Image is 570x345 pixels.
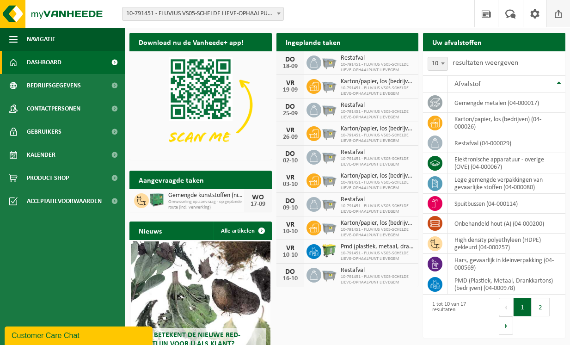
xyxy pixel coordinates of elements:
[281,158,300,164] div: 02-10
[276,33,350,51] h2: Ingeplande taken
[341,55,414,62] span: Restafval
[341,133,414,144] span: 10-791451 - FLUVIUS VS05-SCHELDE LIEVE-OPHAALPUNT LIEVEGEM
[341,203,414,215] span: 10-791451 - FLUVIUS VS05-SCHELDE LIEVE-OPHAALPUNT LIEVEGEM
[447,214,565,234] td: onbehandeld hout (A) (04-000200)
[341,102,414,109] span: Restafval
[281,205,300,211] div: 09-10
[341,267,414,274] span: Restafval
[321,78,337,93] img: WB-2500-GAL-GY-01
[281,63,300,70] div: 18-09
[453,59,518,67] label: resultaten weergeven
[321,266,337,282] img: WB-2500-GAL-GY-01
[341,251,414,262] span: 10-791451 - FLUVIUS VS05-SCHELDE LIEVE-OPHAALPUNT LIEVEGEM
[249,194,267,201] div: WO
[281,268,300,276] div: DO
[281,221,300,228] div: VR
[27,97,80,120] span: Contactpersonen
[447,173,565,194] td: lege gemengde verpakkingen van gevaarlijke stoffen (04-000080)
[27,51,61,74] span: Dashboard
[532,298,550,316] button: 2
[514,298,532,316] button: 1
[341,274,414,285] span: 10-791451 - FLUVIUS VS05-SCHELDE LIEVE-OPHAALPUNT LIEVEGEM
[281,80,300,87] div: VR
[281,174,300,181] div: VR
[281,87,300,93] div: 19-09
[281,111,300,117] div: 25-09
[281,228,300,235] div: 10-10
[281,197,300,205] div: DO
[428,57,447,70] span: 10
[447,133,565,153] td: restafval (04-000029)
[321,148,337,164] img: WB-2500-GAL-GY-01
[428,57,448,71] span: 10
[341,149,414,156] span: Restafval
[27,120,61,143] span: Gebruikers
[447,93,565,113] td: gemengde metalen (04-000017)
[499,316,513,335] button: Next
[123,7,283,20] span: 10-791451 - FLUVIUS VS05-SCHELDE LIEVE-OPHAALPUNT LIEVEGEM - LIEVEGEM
[321,54,337,70] img: WB-2500-GAL-GY-01
[321,243,337,259] img: WB-0660-HPE-GN-50
[122,7,284,21] span: 10-791451 - FLUVIUS VS05-SCHELDE LIEVE-OPHAALPUNT LIEVEGEM - LIEVEGEM
[341,78,414,86] span: Karton/papier, los (bedrijven)
[129,222,171,240] h2: Nieuws
[27,74,81,97] span: Bedrijfsgegevens
[428,297,490,336] div: 1 tot 10 van 17 resultaten
[321,101,337,117] img: WB-2500-GAL-GY-01
[341,220,414,227] span: Karton/papier, los (bedrijven)
[341,109,414,120] span: 10-791451 - FLUVIUS VS05-SCHELDE LIEVE-OPHAALPUNT LIEVEGEM
[281,276,300,282] div: 16-10
[168,199,244,210] span: Omwisseling op aanvraag - op geplande route (incl. verwerking)
[341,86,414,97] span: 10-791451 - FLUVIUS VS05-SCHELDE LIEVE-OPHAALPUNT LIEVEGEM
[341,227,414,238] span: 10-791451 - FLUVIUS VS05-SCHELDE LIEVE-OPHAALPUNT LIEVEGEM
[129,33,253,51] h2: Download nu de Vanheede+ app!
[341,156,414,167] span: 10-791451 - FLUVIUS VS05-SCHELDE LIEVE-OPHAALPUNT LIEVEGEM
[281,56,300,63] div: DO
[281,127,300,134] div: VR
[341,125,414,133] span: Karton/papier, los (bedrijven)
[168,192,244,199] span: Gemengde kunststoffen (niet-recycleerbaar), exclusief pvc
[341,180,414,191] span: 10-791451 - FLUVIUS VS05-SCHELDE LIEVE-OPHAALPUNT LIEVEGEM
[454,80,481,88] span: Afvalstof
[321,125,337,141] img: WB-2500-GAL-GY-01
[214,222,271,240] a: Alle artikelen
[447,254,565,274] td: hars, gevaarlijk in kleinverpakking (04-000569)
[281,181,300,188] div: 03-10
[281,245,300,252] div: VR
[321,172,337,188] img: WB-2500-GAL-GY-01
[447,274,565,295] td: PMD (Plastiek, Metaal, Drankkartons) (bedrijven) (04-000978)
[281,252,300,259] div: 10-10
[281,103,300,111] div: DO
[321,196,337,211] img: WB-2500-GAL-GY-01
[341,172,414,180] span: Karton/papier, los (bedrijven)
[447,234,565,254] td: high density polyethyleen (HDPE) gekleurd (04-000257)
[281,134,300,141] div: 26-09
[321,219,337,235] img: WB-2500-GAL-GY-01
[447,113,565,133] td: karton/papier, los (bedrijven) (04-000026)
[281,150,300,158] div: DO
[423,33,491,51] h2: Uw afvalstoffen
[27,166,69,190] span: Product Shop
[129,51,272,158] img: Download de VHEPlus App
[149,192,165,208] img: PB-HB-1400-HPE-GN-01
[341,243,414,251] span: Pmd (plastiek, metaal, drankkartons) (bedrijven)
[341,196,414,203] span: Restafval
[129,171,213,189] h2: Aangevraagde taken
[27,143,55,166] span: Kalender
[447,194,565,214] td: spuitbussen (04-000114)
[5,325,154,345] iframe: chat widget
[27,190,102,213] span: Acceptatievoorwaarden
[447,153,565,173] td: elektronische apparatuur - overige (OVE) (04-000067)
[27,28,55,51] span: Navigatie
[341,62,414,73] span: 10-791451 - FLUVIUS VS05-SCHELDE LIEVE-OPHAALPUNT LIEVEGEM
[249,201,267,208] div: 17-09
[499,298,514,316] button: Previous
